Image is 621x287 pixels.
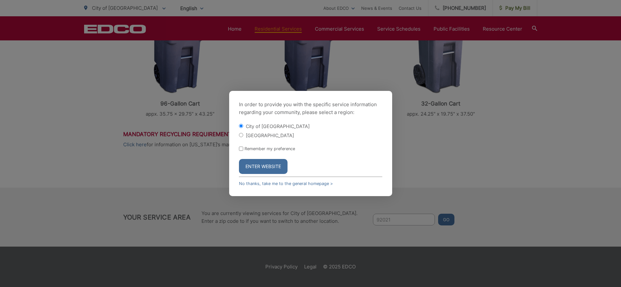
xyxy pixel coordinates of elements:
[239,181,333,186] a: No thanks, take me to the general homepage >
[239,159,288,174] button: Enter Website
[246,123,310,129] label: City of [GEOGRAPHIC_DATA]
[239,101,382,116] p: In order to provide you with the specific service information regarding your community, please se...
[246,133,294,138] label: [GEOGRAPHIC_DATA]
[244,146,295,151] label: Remember my preference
